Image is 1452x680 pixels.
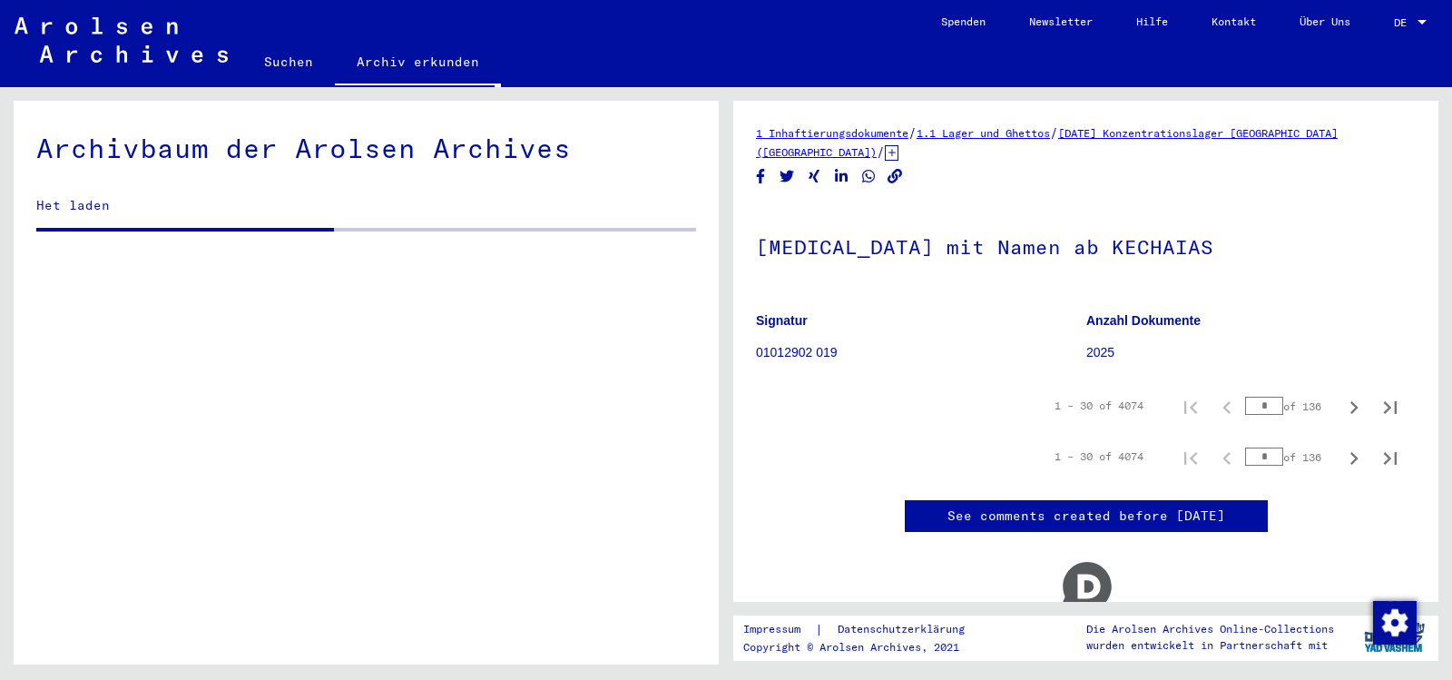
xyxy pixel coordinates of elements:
p: 01012902 019 [756,343,1085,362]
b: Signatur [756,313,808,328]
a: Archiv erkunden [335,40,501,87]
button: Share on Facebook [751,165,770,188]
button: Share on Twitter [778,165,797,188]
p: 2025 [1086,343,1416,362]
a: Datenschutzerklärung [823,620,986,639]
span: / [1050,124,1058,141]
div: 1 – 30 of 4074 [1055,398,1143,414]
button: Previous page [1209,439,1245,475]
button: Previous page [1209,388,1245,424]
a: Impressum [743,620,815,639]
button: Last page [1372,439,1408,475]
span: / [877,143,885,160]
button: Last page [1372,388,1408,424]
a: 1.1 Lager und Ghettos [917,126,1050,140]
img: Arolsen_neg.svg [15,17,228,63]
button: First page [1172,388,1209,424]
b: Anzahl Dokumente [1086,313,1201,328]
button: First page [1172,439,1209,475]
a: Suchen [242,40,335,84]
button: Share on LinkedIn [832,165,851,188]
div: of 136 [1245,448,1336,466]
a: See comments created before [DATE] [947,507,1225,526]
img: yv_logo.png [1360,615,1428,660]
p: wurden entwickelt in Partnerschaft mit [1086,637,1334,654]
button: Copy link [886,165,905,188]
h1: [MEDICAL_DATA] mit Namen ab KECHAIAS [756,205,1416,285]
div: 1 – 30 of 4074 [1055,448,1143,465]
span: DE [1394,16,1414,29]
button: Next page [1336,388,1372,424]
button: Share on Xing [805,165,824,188]
div: of 136 [1245,398,1336,415]
a: 1 Inhaftierungsdokumente [756,126,908,140]
div: Archivbaum der Arolsen Archives [36,128,696,169]
p: Het laden [36,196,696,215]
img: Modifier le consentement [1373,601,1417,645]
p: Copyright © Arolsen Archives, 2021 [743,639,986,655]
button: Share on WhatsApp [859,165,878,188]
p: Die Arolsen Archives Online-Collections [1086,621,1334,637]
div: | [743,620,986,639]
button: Next page [1336,439,1372,475]
span: / [908,124,917,141]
